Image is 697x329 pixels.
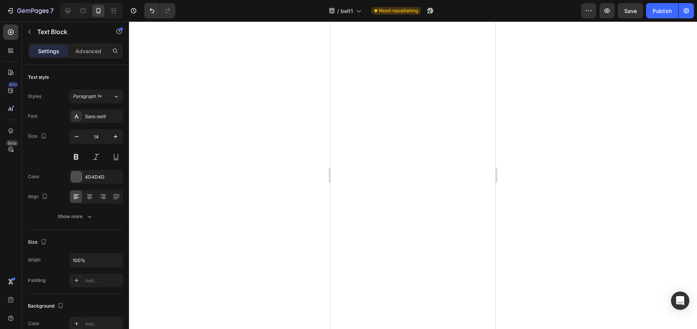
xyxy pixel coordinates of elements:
[618,3,643,18] button: Save
[341,7,353,15] span: belt1
[28,74,49,81] div: Text style
[85,113,121,120] div: Sans-serif
[70,253,122,267] input: Auto
[85,174,121,181] div: 4D4D4D
[28,237,48,248] div: Size
[671,292,689,310] div: Open Intercom Messenger
[58,213,93,220] div: Show more
[50,6,54,15] p: 7
[28,320,40,327] div: Color
[379,7,418,14] span: Need republishing
[38,47,59,55] p: Settings
[73,93,102,100] span: Paragraph 1*
[85,321,121,327] div: Add...
[85,277,121,284] div: Add...
[28,131,48,142] div: Size
[75,47,101,55] p: Advanced
[28,192,49,202] div: Align
[337,7,339,15] span: /
[144,3,175,18] div: Undo/Redo
[28,210,123,223] button: Show more
[28,277,46,284] div: Padding
[646,3,678,18] button: Publish
[3,3,57,18] button: 7
[37,27,102,36] p: Text Block
[28,93,41,100] div: Styles
[28,173,40,180] div: Color
[653,7,672,15] div: Publish
[6,140,18,146] div: Beta
[7,81,18,88] div: 450
[624,8,637,14] span: Save
[331,21,495,329] iframe: Design area
[28,113,38,120] div: Font
[69,90,123,103] button: Paragraph 1*
[28,301,65,311] div: Background
[28,257,41,264] div: Width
